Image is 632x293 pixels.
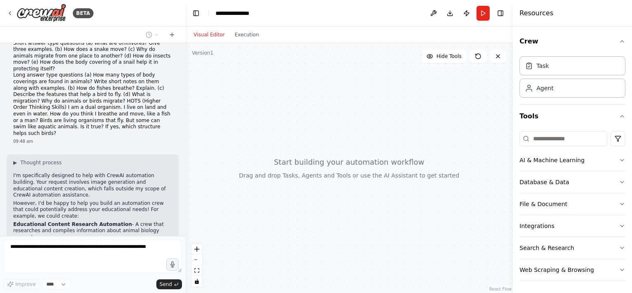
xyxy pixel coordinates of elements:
a: React Flow attribution [489,287,512,291]
img: Logo [17,4,66,22]
span: ▶ [13,159,17,166]
button: Crew [519,30,625,53]
button: Click to speak your automation idea [166,258,179,271]
span: Hide Tools [436,53,462,60]
button: Switch to previous chat [142,30,162,40]
div: Crew [519,53,625,104]
div: Task [536,62,549,70]
div: Agent [536,84,553,92]
div: Version 1 [192,50,213,56]
nav: breadcrumb [215,9,257,17]
button: zoom out [192,255,202,265]
button: Execution [230,30,264,40]
button: File & Document [519,193,625,215]
h4: Resources [519,8,553,18]
button: Send [156,279,182,289]
span: Thought process [20,159,62,166]
li: - A crew that researches and compiles information about animal biology concepts [13,221,172,241]
div: BETA [73,8,93,18]
button: Tools [519,105,625,128]
button: Web Scraping & Browsing [519,259,625,281]
span: Improve [15,281,36,288]
strong: Educational Content Research Automation [13,221,132,227]
li: Long answer type questions (a) How many types of body coverings are found in animals? Write short... [13,72,172,137]
p: I'm specifically designed to help with CrewAI automation building. Your request involves image ge... [13,173,172,198]
button: toggle interactivity [192,276,202,287]
div: React Flow controls [192,244,202,287]
span: Send [160,281,172,288]
li: Short answer type questions (a) What are omnivores? Give three examples. (b) How does a snake mov... [13,40,172,72]
div: 09:48 am [13,138,172,144]
div: Tools [519,128,625,288]
button: fit view [192,265,202,276]
button: AI & Machine Learning [519,149,625,171]
p: However, I'd be happy to help you build an automation crew that could potentially address your ed... [13,200,172,220]
button: Hide right sidebar [495,7,506,19]
button: Hide left sidebar [190,7,202,19]
button: Database & Data [519,171,625,193]
button: Start a new chat [165,30,179,40]
button: Hide Tools [421,50,467,63]
button: Visual Editor [189,30,230,40]
button: Search & Research [519,237,625,259]
button: Integrations [519,215,625,237]
button: ▶Thought process [13,159,62,166]
button: Improve [3,279,39,290]
button: zoom in [192,244,202,255]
